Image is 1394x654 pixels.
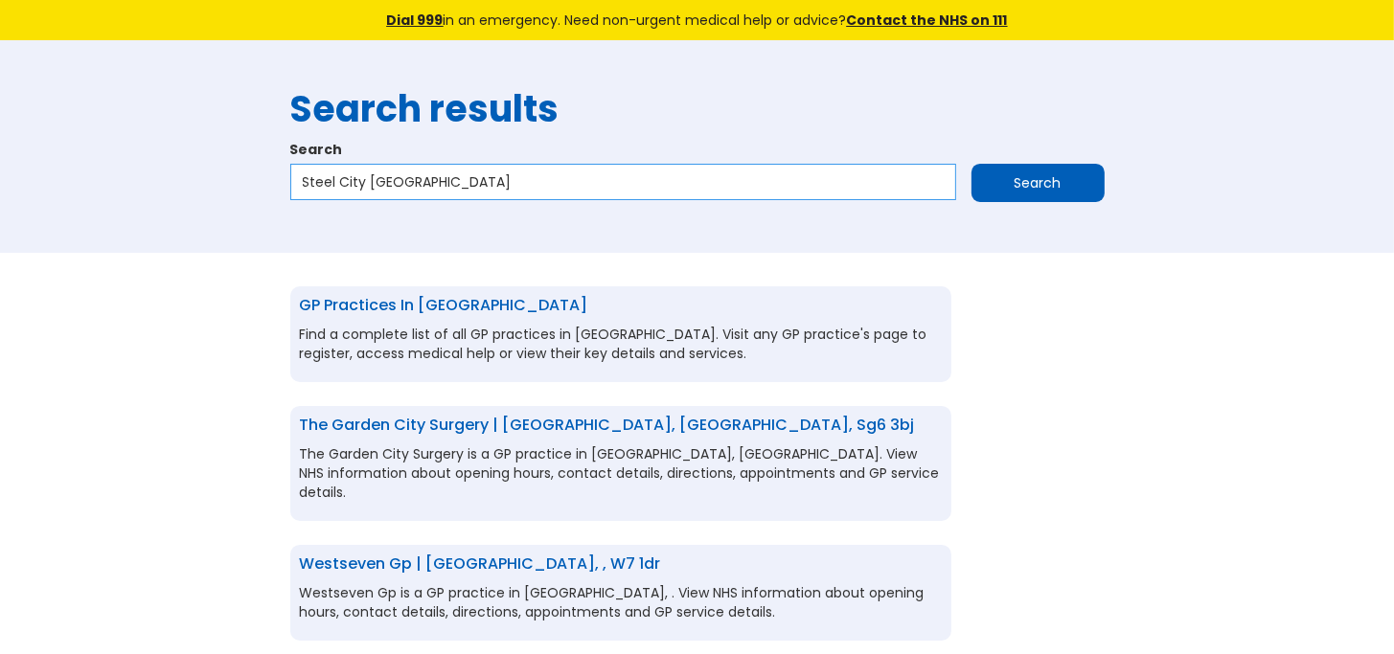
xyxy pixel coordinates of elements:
label: Search [290,140,1105,159]
div: in an emergency. Need non-urgent medical help or advice? [257,10,1138,31]
a: GP Practices in [GEOGRAPHIC_DATA] [300,294,588,316]
a: Contact the NHS on 111 [847,11,1008,30]
input: Search… [290,164,956,200]
p: Find a complete list of all GP practices in [GEOGRAPHIC_DATA]. Visit any GP practice's page to re... [300,325,942,363]
a: Dial 999 [387,11,444,30]
a: Westseven Gp | [GEOGRAPHIC_DATA], , w7 1dr [300,553,661,575]
a: The Garden City Surgery | [GEOGRAPHIC_DATA], [GEOGRAPHIC_DATA], sg6 3bj [300,414,915,436]
p: Westseven Gp is a GP practice in [GEOGRAPHIC_DATA], . View NHS information about opening hours, c... [300,583,942,621]
input: Search [971,164,1105,202]
h1: Search results [290,88,1105,130]
p: The Garden City Surgery is a GP practice in [GEOGRAPHIC_DATA], [GEOGRAPHIC_DATA]. View NHS inform... [300,444,942,502]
